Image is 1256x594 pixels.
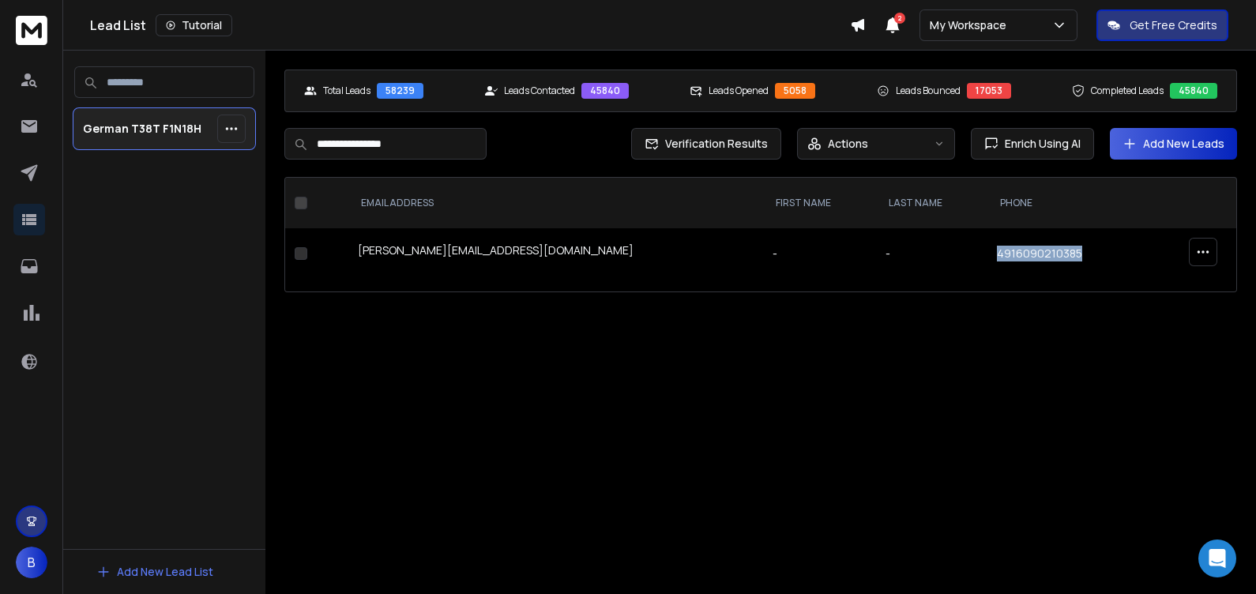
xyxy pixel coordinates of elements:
p: Leads Contacted [504,85,575,97]
p: Leads Opened [709,85,769,97]
button: Verification Results [631,128,781,160]
a: Add New Leads [1123,136,1224,152]
button: B [16,547,47,578]
td: - [876,228,987,279]
th: Phone [987,178,1134,228]
th: FIRST NAME [763,178,876,228]
p: Get Free Credits [1130,17,1217,33]
button: Get Free Credits [1096,9,1228,41]
span: Enrich Using AI [998,136,1081,152]
span: 2 [894,13,905,24]
div: 58239 [377,83,423,99]
p: German T38T F1N18H [83,121,201,137]
button: Tutorial [156,14,232,36]
span: Verification Results [659,136,768,152]
div: Lead List [90,14,850,36]
td: - [763,228,876,279]
div: 45840 [1170,83,1217,99]
td: 4916090210385 [987,228,1134,279]
p: Leads Bounced [896,85,961,97]
div: 45840 [581,83,629,99]
div: 5058 [775,83,815,99]
p: My Workspace [930,17,1013,33]
button: Enrich Using AI [971,128,1094,160]
div: 17053 [967,83,1011,99]
p: Actions [828,136,868,152]
div: Open Intercom Messenger [1198,539,1236,577]
th: EMAIL ADDRESS [348,178,763,228]
div: [PERSON_NAME][EMAIL_ADDRESS][DOMAIN_NAME] [358,242,754,265]
button: Add New Leads [1110,128,1237,160]
th: LAST NAME [876,178,987,228]
p: Total Leads [323,85,370,97]
button: Add New Lead List [84,556,226,588]
p: Completed Leads [1091,85,1164,97]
